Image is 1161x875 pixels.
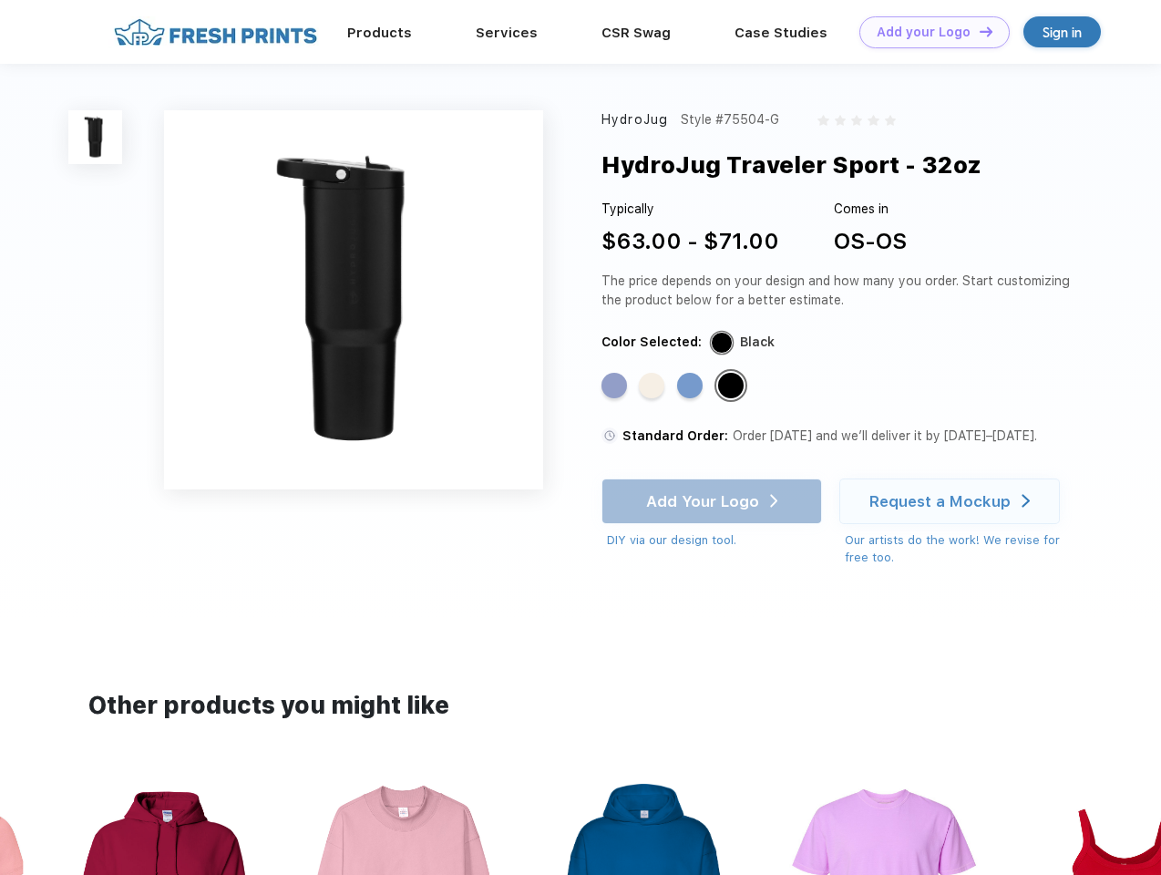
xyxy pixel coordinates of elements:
img: gray_star.svg [851,115,862,126]
div: Style #75504-G [681,110,779,129]
div: Black [740,333,775,352]
img: gray_star.svg [885,115,896,126]
div: Comes in [834,200,907,219]
span: Order [DATE] and we’ll deliver it by [DATE]–[DATE]. [733,428,1037,443]
img: func=resize&h=640 [164,110,543,489]
img: gray_star.svg [835,115,846,126]
div: Peri [601,373,627,398]
div: Our artists do the work! We revise for free too. [845,531,1077,567]
div: Add your Logo [877,25,971,40]
div: OS-OS [834,225,907,258]
img: fo%20logo%202.webp [108,16,323,48]
div: Sign in [1043,22,1082,43]
div: DIY via our design tool. [607,531,822,550]
img: DT [980,26,992,36]
img: func=resize&h=100 [68,110,122,164]
img: standard order [601,427,618,444]
div: Request a Mockup [869,492,1011,510]
div: The price depends on your design and how many you order. Start customizing the product below for ... [601,272,1077,310]
div: Black [718,373,744,398]
div: $63.00 - $71.00 [601,225,779,258]
a: Products [347,25,412,41]
img: white arrow [1022,494,1030,508]
div: Cream [639,373,664,398]
div: Typically [601,200,779,219]
span: Standard Order: [622,428,728,443]
img: gray_star.svg [817,115,828,126]
div: HydroJug [601,110,668,129]
div: Other products you might like [88,688,1072,724]
img: gray_star.svg [868,115,878,126]
div: Color Selected: [601,333,702,352]
div: HydroJug Traveler Sport - 32oz [601,148,981,182]
div: Light Blue [677,373,703,398]
a: Sign in [1023,16,1101,47]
